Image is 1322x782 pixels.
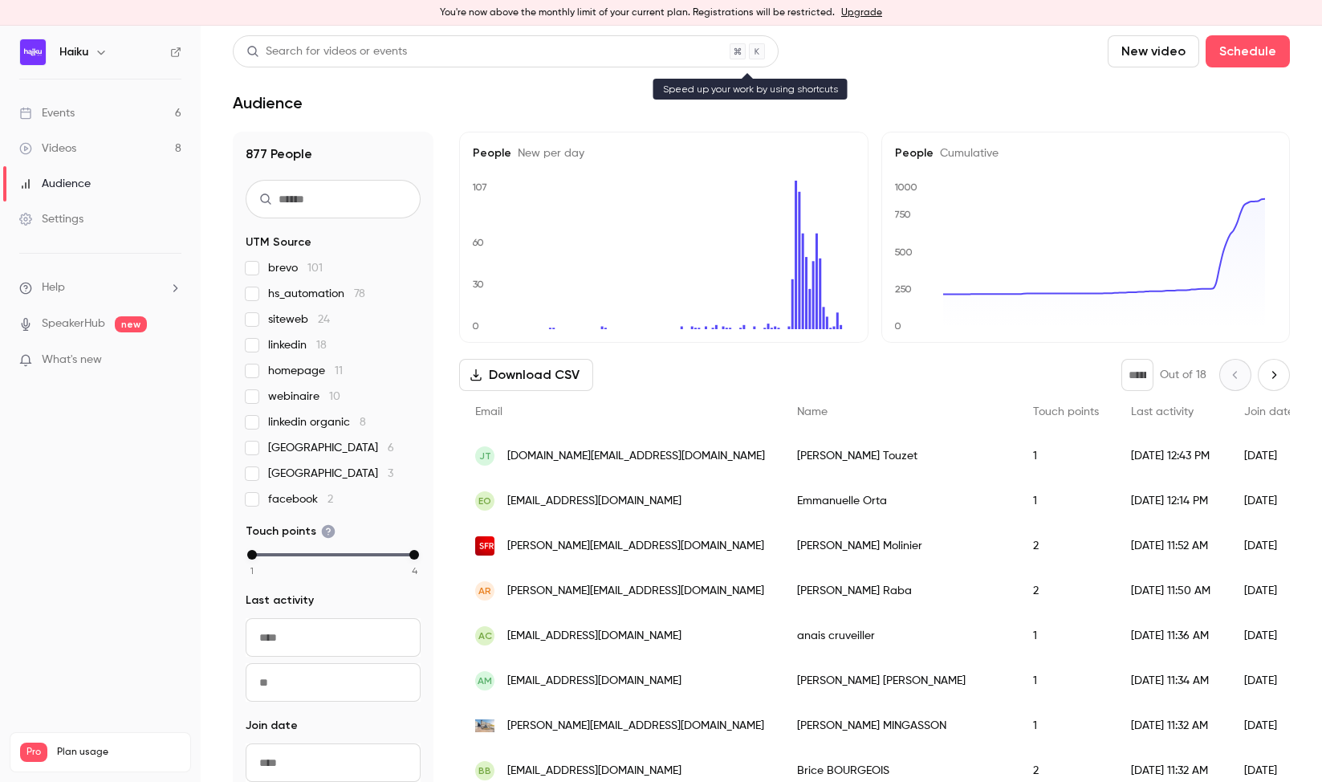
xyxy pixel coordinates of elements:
div: anais cruveiller [781,613,1017,658]
span: 1 [250,564,254,578]
div: 1 [1017,703,1115,748]
div: 1 [1017,658,1115,703]
div: [PERSON_NAME] Raba [781,568,1017,613]
div: Events [19,105,75,121]
div: [DATE] 12:14 PM [1115,479,1228,523]
h5: People [895,145,1277,161]
span: Join date [246,718,298,734]
div: [PERSON_NAME] [PERSON_NAME] [781,658,1017,703]
span: homepage [268,363,343,379]
div: 2 [1017,523,1115,568]
button: Download CSV [459,359,593,391]
span: Help [42,279,65,296]
span: UTM Source [246,234,311,250]
span: Plan usage [57,746,181,759]
div: 1 [1017,479,1115,523]
text: 500 [894,246,913,258]
li: help-dropdown-opener [19,279,181,296]
span: linkedin organic [268,414,366,430]
span: Last activity [246,593,314,609]
span: AR [478,584,491,598]
span: EO [478,494,491,508]
div: [DATE] [1228,703,1310,748]
div: Audience [19,176,91,192]
text: 30 [473,279,484,290]
div: [DATE] 11:52 AM [1115,523,1228,568]
h1: Audience [233,93,303,112]
span: 11 [335,365,343,377]
span: linkedin [268,337,327,353]
span: [EMAIL_ADDRESS][DOMAIN_NAME] [507,673,681,690]
h6: Haiku [59,44,88,60]
div: [PERSON_NAME] Molinier [781,523,1017,568]
div: Search for videos or events [246,43,407,60]
span: [EMAIL_ADDRESS][DOMAIN_NAME] [507,763,681,780]
div: [DATE] 11:50 AM [1115,568,1228,613]
text: 750 [894,209,911,220]
span: Name [797,406,828,417]
text: 0 [472,320,479,332]
span: brevo [268,260,323,276]
span: webinaire [268,389,340,405]
div: 1 [1017,434,1115,479]
text: 60 [472,237,484,248]
div: Emmanuelle Orta [781,479,1017,523]
div: [DATE] [1228,613,1310,658]
div: Videos [19,141,76,157]
span: hs_automation [268,286,365,302]
img: Haiku [20,39,46,65]
text: 1000 [894,181,917,193]
span: Last activity [1131,406,1194,417]
div: [DATE] 11:34 AM [1115,658,1228,703]
input: To [246,663,421,702]
span: Touch points [1033,406,1099,417]
span: Touch points [246,523,336,540]
div: 2 [1017,568,1115,613]
button: New video [1108,35,1199,67]
span: siteweb [268,312,330,328]
div: 1 [1017,613,1115,658]
span: 3 [388,468,393,479]
h5: People [473,145,855,161]
img: avocatsdutheleme.com [475,719,494,732]
input: From [246,618,421,657]
div: [PERSON_NAME] MINGASSON [781,703,1017,748]
span: BB [478,764,491,778]
img: sfr.fr [475,536,494,556]
span: [GEOGRAPHIC_DATA] [268,466,393,482]
span: 4 [412,564,417,578]
span: [GEOGRAPHIC_DATA] [268,440,394,456]
span: 10 [329,391,340,402]
button: Next page [1258,359,1290,391]
span: 24 [318,314,330,325]
span: [PERSON_NAME][EMAIL_ADDRESS][DOMAIN_NAME] [507,583,764,600]
div: Settings [19,211,83,227]
div: [DATE] [1228,523,1310,568]
span: JT [479,449,491,463]
span: Join date [1244,406,1294,417]
div: [DATE] [1228,658,1310,703]
span: New per day [511,148,584,159]
span: [DOMAIN_NAME][EMAIL_ADDRESS][DOMAIN_NAME] [507,448,765,465]
input: From [246,743,421,782]
span: 101 [307,263,323,274]
span: [EMAIL_ADDRESS][DOMAIN_NAME] [507,628,681,645]
span: Cumulative [934,148,999,159]
div: [DATE] 12:43 PM [1115,434,1228,479]
div: [PERSON_NAME] Touzet [781,434,1017,479]
div: [DATE] [1228,568,1310,613]
div: [DATE] [1228,434,1310,479]
span: 78 [354,288,365,299]
span: 2 [327,494,333,505]
span: Email [475,406,502,417]
span: new [115,316,147,332]
span: 6 [388,442,394,454]
div: [DATE] 11:32 AM [1115,703,1228,748]
div: max [409,550,419,560]
span: [EMAIL_ADDRESS][DOMAIN_NAME] [507,493,681,510]
a: Upgrade [841,6,882,19]
p: Out of 18 [1160,367,1206,383]
span: 8 [360,417,366,428]
text: 0 [894,320,901,332]
h1: 877 People [246,145,421,164]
